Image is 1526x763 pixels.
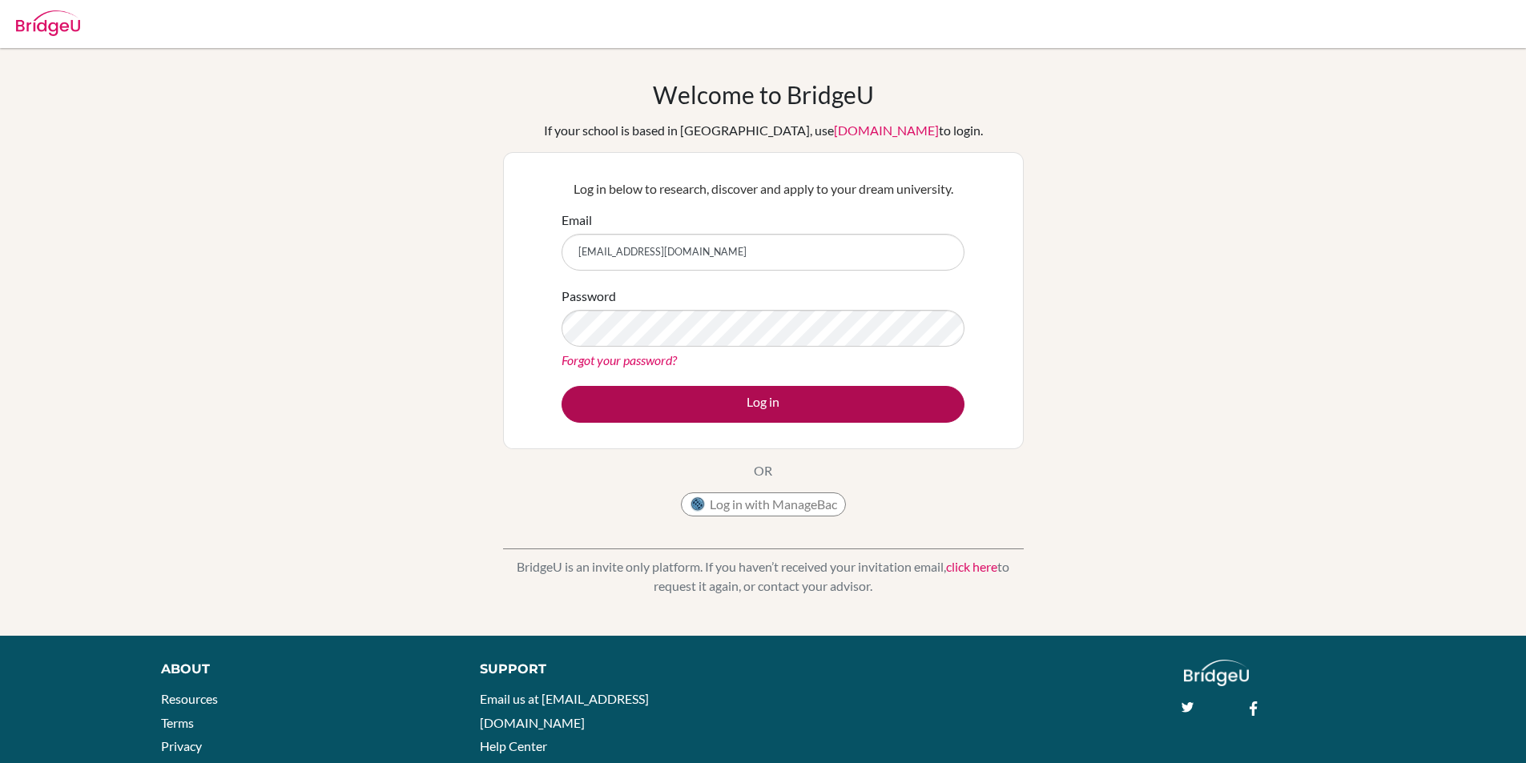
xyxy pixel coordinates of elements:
[834,122,939,138] a: [DOMAIN_NAME]
[653,80,874,109] h1: Welcome to BridgeU
[562,352,677,367] a: Forgot your password?
[503,557,1024,596] p: BridgeU is an invite only platform. If you haven’t received your invitation email, to request it ...
[754,461,772,480] p: OR
[480,691,649,730] a: Email us at [EMAIL_ADDRESS][DOMAIN_NAME]
[161,715,194,730] a: Terms
[946,559,997,574] a: click here
[544,121,983,140] div: If your school is based in [GEOGRAPHIC_DATA], use to login.
[480,738,547,753] a: Help Center
[16,10,80,36] img: Bridge-U
[161,738,202,753] a: Privacy
[480,660,744,679] div: Support
[562,386,964,423] button: Log in
[161,660,444,679] div: About
[161,691,218,706] a: Resources
[1184,660,1249,686] img: logo_white@2x-f4f0deed5e89b7ecb1c2cc34c3e3d731f90f0f143d5ea2071677605dd97b5244.png
[562,179,964,199] p: Log in below to research, discover and apply to your dream university.
[562,211,592,230] label: Email
[681,492,846,516] button: Log in with ManageBac
[562,287,616,306] label: Password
